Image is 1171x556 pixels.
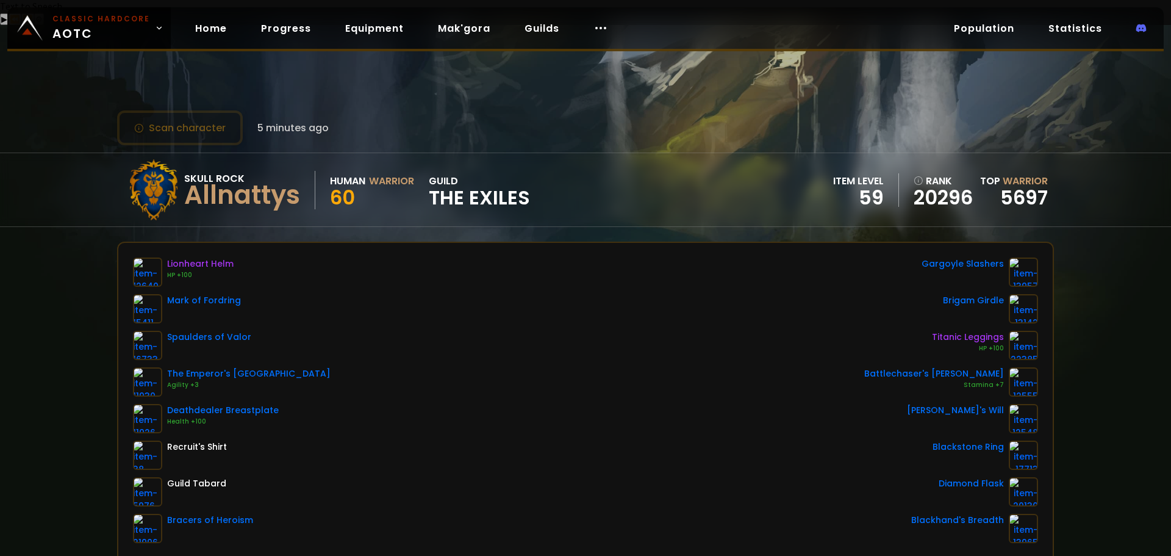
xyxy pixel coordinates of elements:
img: item-21996 [133,514,162,543]
div: Agility +3 [167,380,331,390]
img: item-13957 [1009,258,1038,287]
div: Recruit's Shirt [167,441,227,453]
img: item-11926 [133,404,162,433]
button: Scan character [117,110,243,145]
div: Titanic Leggings [932,331,1004,344]
div: guild [429,173,530,207]
a: Equipment [335,16,414,41]
div: The Emperor's [GEOGRAPHIC_DATA] [167,367,331,380]
div: Mark of Fordring [167,294,241,307]
img: item-13965 [1009,514,1038,543]
div: Gargoyle Slashers [922,258,1004,270]
div: Stamina +7 [864,380,1004,390]
a: 20296 [914,189,973,207]
span: Warrior [1003,174,1048,188]
img: item-12548 [1009,404,1038,433]
a: Home [185,16,237,41]
div: Top [980,173,1048,189]
div: [PERSON_NAME]'s Will [907,404,1004,417]
div: Warrior [369,173,414,189]
div: Spaulders of Valor [167,331,251,344]
img: item-12640 [133,258,162,287]
img: item-5976 [133,477,162,507]
span: 60 [330,184,355,211]
img: item-17713 [1009,441,1038,470]
img: item-20130 [1009,477,1038,507]
div: Brigam Girdle [943,294,1004,307]
div: Diamond Flask [939,477,1004,490]
div: HP +100 [932,344,1004,353]
div: Deathdealer Breastplate [167,404,279,417]
div: 59 [833,189,884,207]
span: AOTC [52,13,150,43]
div: Bracers of Heroism [167,514,253,527]
div: Allnattys [184,186,300,204]
img: item-13142 [1009,294,1038,323]
div: HP +100 [167,270,234,280]
a: Statistics [1039,16,1112,41]
span: The Exiles [429,189,530,207]
span: 5 minutes ago [257,120,329,135]
a: Progress [251,16,321,41]
img: item-16733 [133,331,162,360]
a: AOTC [7,7,171,49]
div: Human [330,173,365,189]
img: item-11930 [133,367,162,397]
div: Lionheart Helm [167,258,234,270]
img: item-15411 [133,294,162,323]
div: Blackstone Ring [933,441,1004,453]
a: Mak'gora [428,16,500,41]
div: Skull Rock [184,171,300,186]
a: Population [944,16,1024,41]
a: 5697 [1000,184,1048,211]
div: Battlechaser's [PERSON_NAME] [864,367,1004,380]
div: Health +100 [167,417,279,427]
a: Guilds [515,16,569,41]
div: item level [833,173,884,189]
img: item-12555 [1009,367,1038,397]
div: rank [914,173,973,189]
div: Guild Tabard [167,477,226,490]
img: item-22385 [1009,331,1038,360]
div: Blackhand's Breadth [911,514,1004,527]
img: item-38 [133,441,162,470]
